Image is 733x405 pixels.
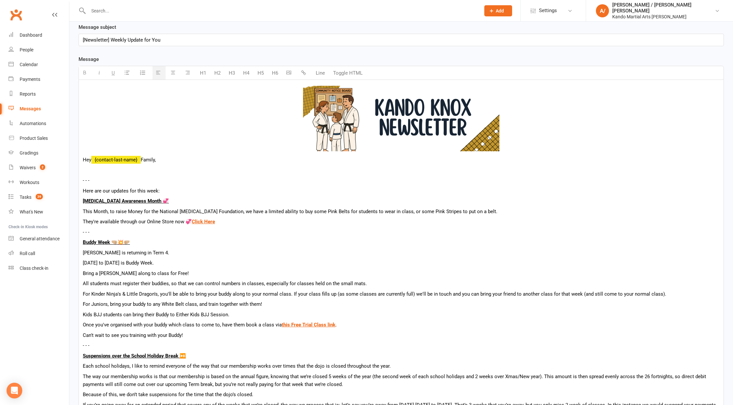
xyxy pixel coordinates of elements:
p: - - - [83,341,720,349]
u: [MEDICAL_DATA] Awareness Month 💞 [83,198,169,204]
a: Gradings [9,146,69,160]
a: Workouts [9,175,69,190]
div: Kando Martial Arts [PERSON_NAME] [612,14,715,20]
div: People [20,47,33,52]
p: This Month, to raise Money for the National [MEDICAL_DATA] Foundation, we have a limited ability ... [83,208,720,215]
div: Open Intercom Messenger [7,383,22,398]
a: Reports [9,87,69,101]
a: this Free Trial Class link [282,322,335,328]
p: - - - [83,176,720,184]
p: They're available through our Online Store now 💞 [83,218,720,226]
p: [PERSON_NAME] is returning in Term 4. [83,249,720,257]
p: Here are our updates for this week: [83,187,720,195]
div: Class check-in [20,266,48,271]
div: Gradings [20,150,38,156]
p: [DATE] to [DATE] is Buddy Week. [83,259,720,267]
div: Automations [20,121,46,126]
u: Suspensions over the School Holiday Break ⏯️ [83,353,186,359]
a: Dashboard [9,28,69,43]
button: Bold [79,66,92,80]
u: Buddy Week 🤜🏼💥🤛🏼 [83,239,130,245]
button: Align text left [152,66,166,80]
a: Tasks 39 [9,190,69,205]
button: Insert link [298,66,311,80]
label: Message [79,55,99,63]
p: All students must register their buddies, so that we can control numbers in classes, especially f... [83,280,720,287]
a: Calendar [9,57,69,72]
p: Each school holidays, I like to remind everyone of the way that our membership works over times t... [83,362,720,370]
p: The way our membership works is that our membership is based on the annual figure, knowing that w... [83,373,720,388]
a: Waivers 2 [9,160,69,175]
a: Messages [9,101,69,116]
button: Italic [94,66,107,80]
div: Messages [20,106,41,111]
a: What's New [9,205,69,219]
a: Product Sales [9,131,69,146]
a: General attendance kiosk mode [9,231,69,246]
div: Reports [20,91,36,97]
a: People [9,43,69,57]
p: Kids BJJ students can bring their Buddy to Either Kids BJJ Session. [83,311,720,319]
button: Center [167,66,180,80]
button: Underline [108,66,120,80]
button: H5 [254,66,267,80]
div: What's New [20,209,43,214]
p: Once you've organised with your buddy which class to come to, have them book a class via . [83,321,720,329]
button: Add [484,5,512,16]
p: Because of this, we don’t take suspensions for the time that the dojo’s closed. [83,391,720,398]
span: Add [496,8,504,13]
div: Tasks [20,194,31,200]
div: Product Sales [20,136,48,141]
button: H6 [269,66,281,80]
p: For Kinder Ninja's & Little Dragon's, you'll be able to bring your buddy along to your normal cla... [83,290,720,298]
button: H2 [211,66,224,80]
a: Click Here [192,219,215,225]
div: General attendance [20,236,60,241]
button: Align text right [182,66,195,80]
span: 39 [36,194,43,199]
span: 2 [40,164,45,170]
p: Hey Family, [83,156,720,164]
span: Settings [539,3,557,18]
div: [Newsletter] Weekly Update for You [79,34,724,46]
input: Search... [86,6,476,15]
a: Roll call [9,246,69,261]
div: Calendar [20,62,38,67]
p: For Juniors, bring your buddy to any White Belt class, and train together with them! [83,300,720,308]
a: Automations [9,116,69,131]
a: Clubworx [8,7,24,23]
button: Toggle HTML [330,66,366,80]
div: Dashboard [20,32,42,38]
button: H3 [225,66,238,80]
div: Workouts [20,180,39,185]
button: Unordered List [121,66,134,80]
p: Bring a [PERSON_NAME] along to class for Free! [83,269,720,277]
div: [PERSON_NAME] / [PERSON_NAME] [PERSON_NAME] [612,2,715,14]
div: Waivers [20,165,36,170]
div: Payments [20,77,40,82]
button: Line [313,66,328,80]
button: H4 [240,66,253,80]
p: Can't wait to see you training with your Buddy! [83,331,720,339]
div: Roll call [20,251,35,256]
button: H1 [197,66,209,80]
a: Payments [9,72,69,87]
p: - - - [83,228,720,236]
label: Message subject [79,23,116,31]
a: Class kiosk mode [9,261,69,276]
button: Ordered List [136,67,151,79]
div: A/ [596,4,609,17]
